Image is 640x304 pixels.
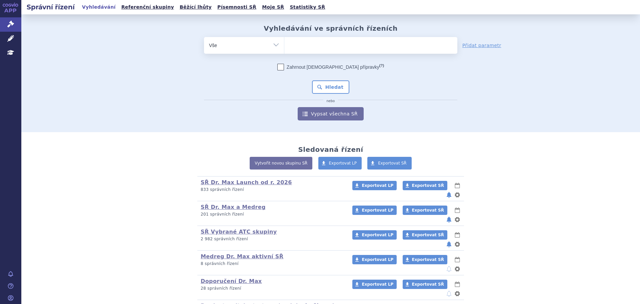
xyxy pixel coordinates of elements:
[362,282,393,287] span: Exportovat LP
[403,230,447,240] a: Exportovat SŘ
[250,157,312,170] a: Vytvořit novou skupinu SŘ
[201,278,262,284] a: Doporučení Dr. Max
[454,191,461,199] button: nastavení
[352,255,397,264] a: Exportovat LP
[412,233,444,237] span: Exportovat SŘ
[454,182,461,190] button: lhůty
[446,216,452,224] button: notifikace
[201,179,292,186] a: SŘ Dr. Max Launch od r. 2026
[454,240,461,248] button: nastavení
[201,236,344,242] p: 2 982 správních řízení
[367,157,412,170] a: Exportovat SŘ
[412,257,444,262] span: Exportovat SŘ
[378,161,407,166] span: Exportovat SŘ
[323,99,338,103] i: nebo
[403,280,447,289] a: Exportovat SŘ
[260,3,286,12] a: Moje SŘ
[412,208,444,213] span: Exportovat SŘ
[403,255,447,264] a: Exportovat SŘ
[352,181,397,190] a: Exportovat LP
[352,206,397,215] a: Exportovat LP
[454,206,461,214] button: lhůty
[379,63,384,68] abbr: (?)
[362,257,393,262] span: Exportovat LP
[403,181,447,190] a: Exportovat SŘ
[298,145,363,154] h2: Sledovaná řízení
[201,261,344,267] p: 8 správních řízení
[21,2,80,12] h2: Správní řízení
[412,183,444,188] span: Exportovat SŘ
[362,233,393,237] span: Exportovat LP
[178,3,214,12] a: Běžící lhůty
[446,191,452,199] button: notifikace
[201,204,266,210] a: SŘ Dr. Max a Medreg
[80,3,118,12] a: Vyhledávání
[201,187,344,193] p: 833 správních řízení
[277,64,384,70] label: Zahrnout [DEMOGRAPHIC_DATA] přípravky
[454,265,461,273] button: nastavení
[201,253,283,260] a: Medreg Dr. Max aktivní SŘ
[454,231,461,239] button: lhůty
[446,240,452,248] button: notifikace
[454,216,461,224] button: nastavení
[264,24,398,32] h2: Vyhledávání ve správních řízeních
[454,280,461,288] button: lhůty
[412,282,444,287] span: Exportovat SŘ
[352,230,397,240] a: Exportovat LP
[454,256,461,264] button: lhůty
[288,3,327,12] a: Statistiky SŘ
[215,3,258,12] a: Písemnosti SŘ
[329,161,357,166] span: Exportovat LP
[362,208,393,213] span: Exportovat LP
[201,229,277,235] a: SŘ Vybrané ATC skupiny
[119,3,176,12] a: Referenční skupiny
[446,265,452,273] button: notifikace
[352,280,397,289] a: Exportovat LP
[318,157,362,170] a: Exportovat LP
[312,80,350,94] button: Hledat
[403,206,447,215] a: Exportovat SŘ
[446,290,452,298] button: notifikace
[201,212,344,217] p: 201 správních řízení
[362,183,393,188] span: Exportovat LP
[201,286,344,291] p: 28 správních řízení
[298,107,364,120] a: Vypsat všechna SŘ
[454,290,461,298] button: nastavení
[462,42,501,49] a: Přidat parametr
